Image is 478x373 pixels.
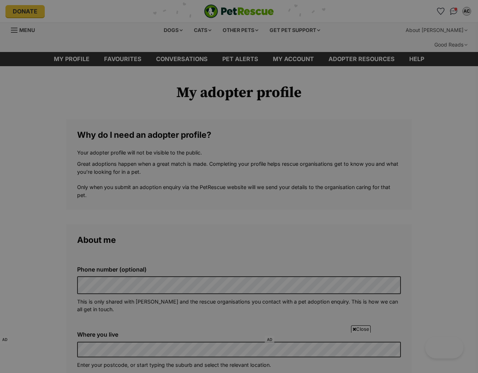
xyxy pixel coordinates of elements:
[47,52,97,66] a: My profile
[218,23,263,37] div: Other pets
[159,23,188,37] div: Dogs
[401,23,473,37] div: About [PERSON_NAME]
[11,23,40,36] a: Menu
[264,23,325,37] div: Get pet support
[265,336,274,344] span: AD
[77,235,401,245] legend: About me
[450,8,458,15] img: chat-41dd97257d64d25036548639549fe6c8038ab92f7586957e7f3b1b290dea8141.svg
[77,149,401,156] p: Your adopter profile will not be visible to the public.
[463,8,470,15] div: AC
[77,160,401,199] p: Great adoptions happen when a great match is made. Completing your profile helps rescue organisat...
[66,84,412,101] h1: My adopter profile
[77,266,401,273] label: Phone number (optional)
[429,37,473,52] div: Good Reads
[77,130,401,140] legend: Why do I need an adopter profile?
[204,4,274,18] a: PetRescue
[204,4,274,18] img: logo-e224e6f780fb5917bec1dbf3a21bbac754714ae5b6737aabdf751b685950b380.svg
[448,5,459,17] a: Conversations
[77,331,401,338] label: Where you live
[266,52,321,66] a: My account
[189,23,216,37] div: Cats
[351,325,371,333] span: Close
[66,119,412,210] fieldset: Why do I need an adopter profile?
[215,52,266,66] a: Pet alerts
[77,298,401,313] p: This is only shared with [PERSON_NAME] and the rescue organisations you contact with a pet adopti...
[461,5,473,17] button: My account
[5,5,45,17] a: Donate
[425,337,463,358] iframe: Help Scout Beacon - Open
[435,5,446,17] a: Favourites
[149,52,215,66] a: conversations
[402,52,431,66] a: Help
[97,52,149,66] a: Favourites
[321,52,402,66] a: Adopter resources
[19,27,35,33] span: Menu
[435,5,473,17] ul: Account quick links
